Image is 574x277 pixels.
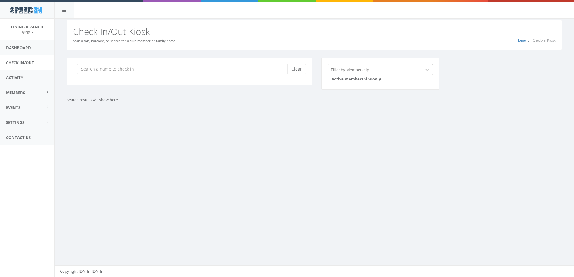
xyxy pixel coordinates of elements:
[328,75,381,82] label: Active memberships only
[331,67,369,72] div: Filter by Membership
[6,135,31,140] span: Contact Us
[73,27,556,36] h2: Check In/Out Kiosk
[73,39,176,43] small: Scan a fob, barcode, or search for a club member or family name.
[20,29,34,34] a: FlyingX
[20,30,34,34] small: FlyingX
[7,5,45,16] img: speedin_logo.png
[11,24,43,30] span: Flying X Ranch
[328,77,331,80] input: Active memberships only
[516,38,526,42] a: Home
[6,105,20,110] span: Events
[533,38,556,42] span: Check-In Kiosk
[6,90,25,95] span: Members
[77,64,292,74] input: Search a name to check in
[6,120,24,125] span: Settings
[67,97,347,103] p: Search results will show here.
[287,64,306,74] button: Clear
